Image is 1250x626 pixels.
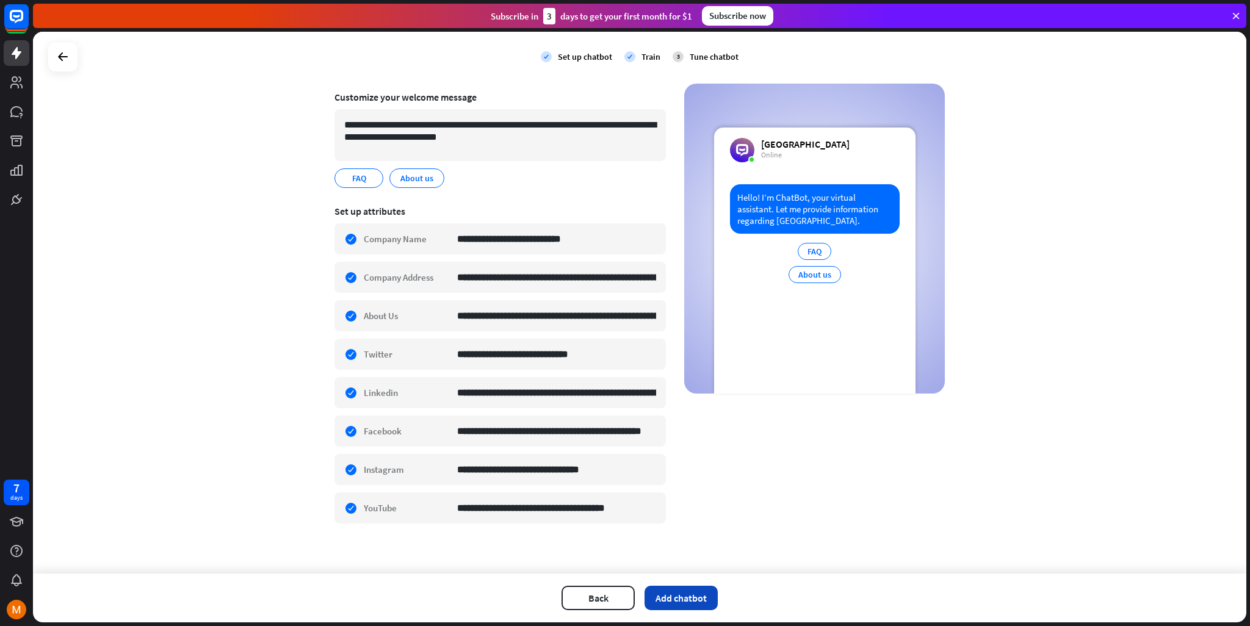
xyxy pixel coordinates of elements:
div: 7 [13,483,20,494]
div: Set up attributes [334,205,666,217]
button: Add chatbot [645,586,718,610]
div: Train [641,51,660,62]
div: Tune chatbot [690,51,739,62]
span: FAQ [351,171,367,185]
div: 3 [673,51,684,62]
div: Subscribe in days to get your first month for $1 [491,8,692,24]
div: [GEOGRAPHIC_DATA] [761,138,850,150]
div: 3 [543,8,555,24]
span: About us [399,171,435,185]
a: 7 days [4,480,29,505]
div: Hello! I’m ChatBot, your virtual assistant. Let me provide information regarding [GEOGRAPHIC_DATA]. [730,184,900,234]
div: days [10,494,23,502]
i: check [624,51,635,62]
div: Customize your welcome message [334,91,666,103]
button: Back [562,586,635,610]
div: Online [761,150,850,160]
button: Open LiveChat chat widget [10,5,46,41]
div: Set up chatbot [558,51,612,62]
div: Subscribe now [702,6,773,26]
div: FAQ [798,243,831,260]
i: check [541,51,552,62]
div: About us [789,266,841,283]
